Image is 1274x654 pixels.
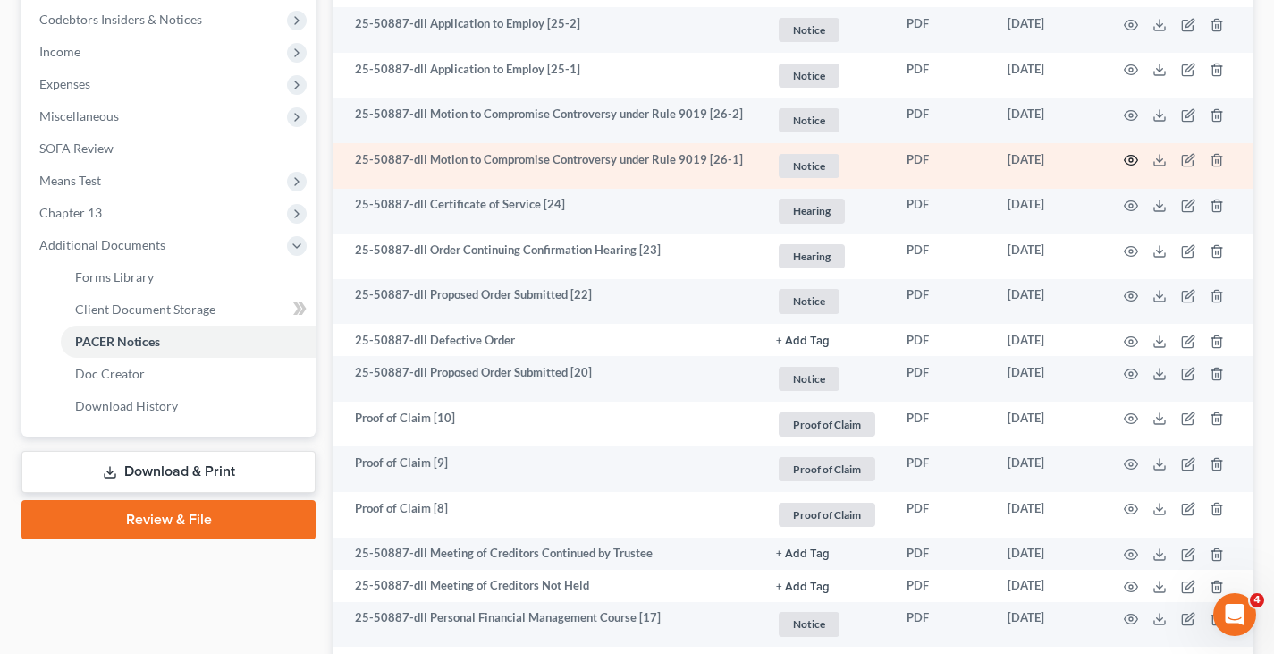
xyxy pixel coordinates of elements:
[779,503,875,527] span: Proof of Claim
[993,492,1102,538] td: [DATE]
[333,492,762,538] td: Proof of Claim [8]
[61,326,316,358] a: PACER Notices
[61,261,316,293] a: Forms Library
[779,457,875,481] span: Proof of Claim
[39,108,119,123] span: Miscellaneous
[39,44,80,59] span: Income
[993,324,1102,356] td: [DATE]
[333,143,762,189] td: 25-50887-dll Motion to Compromise Controversy under Rule 9019 [26-1]
[333,234,762,279] td: 25-50887-dll Order Continuing Confirmation Hearing [23]
[892,234,993,279] td: PDF
[892,602,993,648] td: PDF
[892,324,993,356] td: PDF
[776,582,830,593] button: + Add Tag
[776,364,878,394] a: Notice
[1250,593,1264,607] span: 4
[779,64,839,88] span: Notice
[776,545,878,562] a: + Add Tag
[993,98,1102,144] td: [DATE]
[39,173,101,188] span: Means Test
[61,390,316,422] a: Download History
[993,570,1102,602] td: [DATE]
[993,602,1102,648] td: [DATE]
[333,402,762,447] td: Proof of Claim [10]
[779,244,845,268] span: Hearing
[333,446,762,492] td: Proof of Claim [9]
[25,132,316,165] a: SOFA Review
[776,454,878,484] a: Proof of Claim
[776,577,878,594] a: + Add Tag
[892,143,993,189] td: PDF
[776,500,878,530] a: Proof of Claim
[892,98,993,144] td: PDF
[776,335,830,347] button: + Add Tag
[39,12,202,27] span: Codebtors Insiders & Notices
[776,106,878,135] a: Notice
[1213,593,1256,636] iframe: Intercom live chat
[61,293,316,326] a: Client Document Storage
[776,151,878,181] a: Notice
[779,199,845,223] span: Hearing
[776,242,878,271] a: Hearing
[21,500,316,539] a: Review & File
[892,446,993,492] td: PDF
[776,196,878,225] a: Hearing
[39,237,165,252] span: Additional Documents
[779,18,839,42] span: Notice
[892,7,993,53] td: PDF
[333,189,762,234] td: 25-50887-dll Certificate of Service [24]
[776,548,830,560] button: + Add Tag
[993,234,1102,279] td: [DATE]
[779,289,839,313] span: Notice
[892,279,993,325] td: PDF
[892,189,993,234] td: PDF
[333,279,762,325] td: 25-50887-dll Proposed Order Submitted [22]
[333,98,762,144] td: 25-50887-dll Motion to Compromise Controversy under Rule 9019 [26-2]
[333,356,762,402] td: 25-50887-dll Proposed Order Submitted [20]
[892,538,993,570] td: PDF
[39,140,114,156] span: SOFA Review
[333,570,762,602] td: 25-50887-dll Meeting of Creditors Not Held
[892,570,993,602] td: PDF
[776,286,878,316] a: Notice
[75,302,215,317] span: Client Document Storage
[993,53,1102,98] td: [DATE]
[779,108,839,132] span: Notice
[993,446,1102,492] td: [DATE]
[333,324,762,356] td: 25-50887-dll Defective Order
[39,76,90,91] span: Expenses
[776,410,878,439] a: Proof of Claim
[333,602,762,648] td: 25-50887-dll Personal Financial Management Course [17]
[776,15,878,45] a: Notice
[892,492,993,538] td: PDF
[333,538,762,570] td: 25-50887-dll Meeting of Creditors Continued by Trustee
[61,358,316,390] a: Doc Creator
[776,61,878,90] a: Notice
[892,53,993,98] td: PDF
[776,609,878,639] a: Notice
[892,402,993,447] td: PDF
[776,332,878,349] a: + Add Tag
[993,143,1102,189] td: [DATE]
[993,538,1102,570] td: [DATE]
[993,279,1102,325] td: [DATE]
[779,612,839,636] span: Notice
[21,451,316,493] a: Download & Print
[993,189,1102,234] td: [DATE]
[75,269,154,285] span: Forms Library
[333,7,762,53] td: 25-50887-dll Application to Employ [25-2]
[333,53,762,98] td: 25-50887-dll Application to Employ [25-1]
[993,356,1102,402] td: [DATE]
[39,205,102,220] span: Chapter 13
[75,334,160,349] span: PACER Notices
[993,7,1102,53] td: [DATE]
[779,367,839,391] span: Notice
[75,366,145,381] span: Doc Creator
[779,412,875,437] span: Proof of Claim
[779,154,839,178] span: Notice
[892,356,993,402] td: PDF
[75,398,178,413] span: Download History
[993,402,1102,447] td: [DATE]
